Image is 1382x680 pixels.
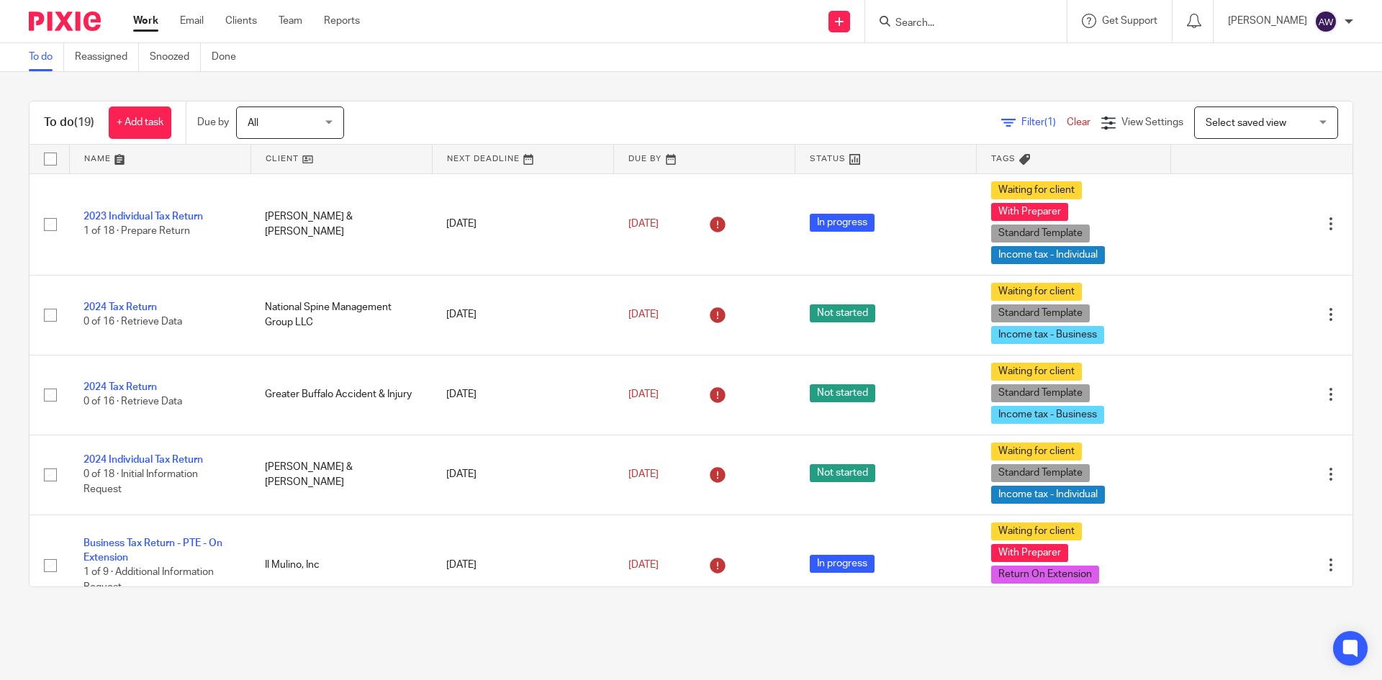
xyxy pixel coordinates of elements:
[991,443,1082,461] span: Waiting for client
[991,304,1090,322] span: Standard Template
[991,406,1104,424] span: Income tax - Business
[1228,14,1307,28] p: [PERSON_NAME]
[212,43,247,71] a: Done
[74,117,94,128] span: (19)
[83,317,182,327] span: 0 of 16 · Retrieve Data
[250,514,432,616] td: Il Mulino, Inc
[991,181,1082,199] span: Waiting for client
[83,397,182,407] span: 0 of 16 · Retrieve Data
[991,464,1090,482] span: Standard Template
[991,566,1099,584] span: Return On Extension
[432,355,613,435] td: [DATE]
[133,14,158,28] a: Work
[250,173,432,275] td: [PERSON_NAME] & [PERSON_NAME]
[991,363,1082,381] span: Waiting for client
[29,43,64,71] a: To do
[991,283,1082,301] span: Waiting for client
[810,555,875,573] span: In progress
[1206,118,1286,128] span: Select saved view
[250,275,432,355] td: National Spine Management Group LLC
[197,115,229,130] p: Due by
[1102,16,1157,26] span: Get Support
[432,173,613,275] td: [DATE]
[83,227,190,237] span: 1 of 18 · Prepare Return
[83,568,214,593] span: 1 of 9 · Additional Information Request
[250,355,432,435] td: Greater Buffalo Accident & Injury
[83,538,222,563] a: Business Tax Return - PTE - On Extension
[250,435,432,514] td: [PERSON_NAME] & [PERSON_NAME]
[29,12,101,31] img: Pixie
[1121,117,1183,127] span: View Settings
[810,464,875,482] span: Not started
[44,115,94,130] h1: To do
[248,118,258,128] span: All
[991,203,1068,221] span: With Preparer
[150,43,201,71] a: Snoozed
[83,469,198,494] span: 0 of 18 · Initial Information Request
[991,225,1090,242] span: Standard Template
[991,522,1082,540] span: Waiting for client
[279,14,302,28] a: Team
[83,382,157,392] a: 2024 Tax Return
[432,275,613,355] td: [DATE]
[83,302,157,312] a: 2024 Tax Return
[628,469,659,479] span: [DATE]
[628,389,659,399] span: [DATE]
[991,326,1104,344] span: Income tax - Business
[1021,117,1067,127] span: Filter
[225,14,257,28] a: Clients
[1314,10,1337,33] img: svg%3E
[1044,117,1056,127] span: (1)
[432,514,613,616] td: [DATE]
[628,560,659,570] span: [DATE]
[810,304,875,322] span: Not started
[810,384,875,402] span: Not started
[894,17,1024,30] input: Search
[810,214,875,232] span: In progress
[75,43,139,71] a: Reassigned
[432,435,613,514] td: [DATE]
[991,486,1105,504] span: Income tax - Individual
[991,155,1016,163] span: Tags
[991,544,1068,562] span: With Preparer
[1067,117,1090,127] a: Clear
[83,455,203,465] a: 2024 Individual Tax Return
[991,384,1090,402] span: Standard Template
[991,246,1105,264] span: Income tax - Individual
[628,219,659,229] span: [DATE]
[83,212,203,222] a: 2023 Individual Tax Return
[180,14,204,28] a: Email
[324,14,360,28] a: Reports
[109,106,171,139] a: + Add task
[628,309,659,319] span: [DATE]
